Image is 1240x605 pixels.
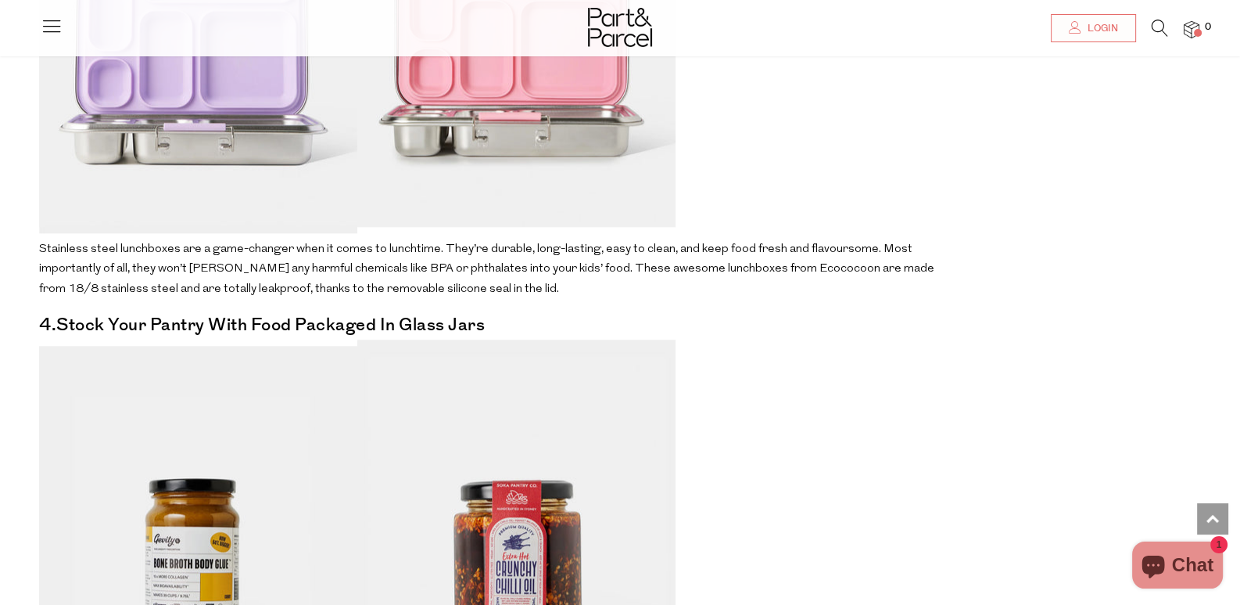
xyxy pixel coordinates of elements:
[1201,20,1215,34] span: 0
[1127,542,1227,592] inbox-online-store-chat: Shopify online store chat
[1051,14,1136,42] a: Login
[1184,21,1199,38] a: 0
[1084,22,1118,35] span: Login
[39,239,954,300] div: Stainless steel lunchboxes are a game-changer when it comes to lunchtime. They’re durable, long-l...
[588,8,652,47] img: Part&Parcel
[39,315,954,335] h4: 4.Stock your pantry with food packaged in glass jars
